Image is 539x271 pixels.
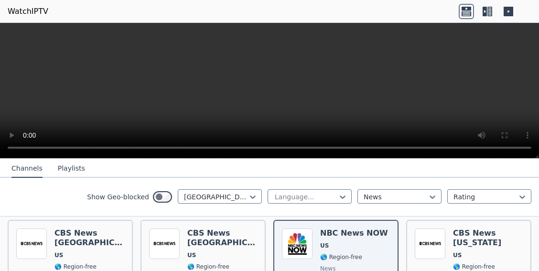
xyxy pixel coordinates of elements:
label: Show Geo-blocked [87,192,149,202]
h6: CBS News [GEOGRAPHIC_DATA] [187,228,257,248]
img: CBS News Boston [16,228,47,259]
img: CBS News Los Angeles [149,228,180,259]
button: Channels [11,160,43,178]
button: Playlists [58,160,85,178]
span: 🌎 Region-free [320,253,362,261]
h6: NBC News NOW [320,228,388,238]
h6: CBS News [US_STATE] [453,228,523,248]
span: US [54,251,63,259]
span: US [453,251,462,259]
span: 🌎 Region-free [187,263,229,271]
a: WatchIPTV [8,6,48,17]
h6: CBS News [GEOGRAPHIC_DATA] [54,228,124,248]
span: US [320,242,329,249]
span: US [187,251,196,259]
span: 🌎 Region-free [453,263,495,271]
img: CBS News New York [415,228,445,259]
span: 🌎 Region-free [54,263,97,271]
img: NBC News NOW [282,228,313,259]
